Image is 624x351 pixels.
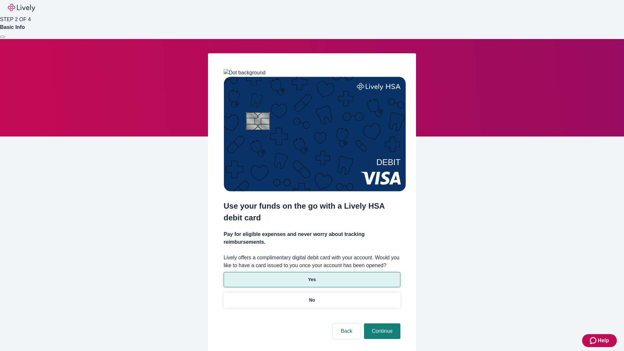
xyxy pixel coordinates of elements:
[590,337,598,344] svg: Zendesk support icon
[224,272,400,287] button: Yes
[224,69,266,77] img: Dot background
[224,77,406,191] img: Debit card
[598,337,609,344] span: Help
[8,4,35,12] img: Lively
[224,200,400,224] h2: Use your funds on the go with a Lively HSA debit card
[364,323,400,339] button: Continue
[224,230,400,246] h4: Pay for eligible expenses and never worry about tracking reimbursements.
[333,323,360,339] button: Back
[582,334,617,347] button: Zendesk support iconHelp
[309,297,315,304] p: No
[224,254,400,269] label: Lively offers a complimentary digital debit card with your account. Would you like to have a card...
[308,276,316,283] p: Yes
[224,292,400,308] button: No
